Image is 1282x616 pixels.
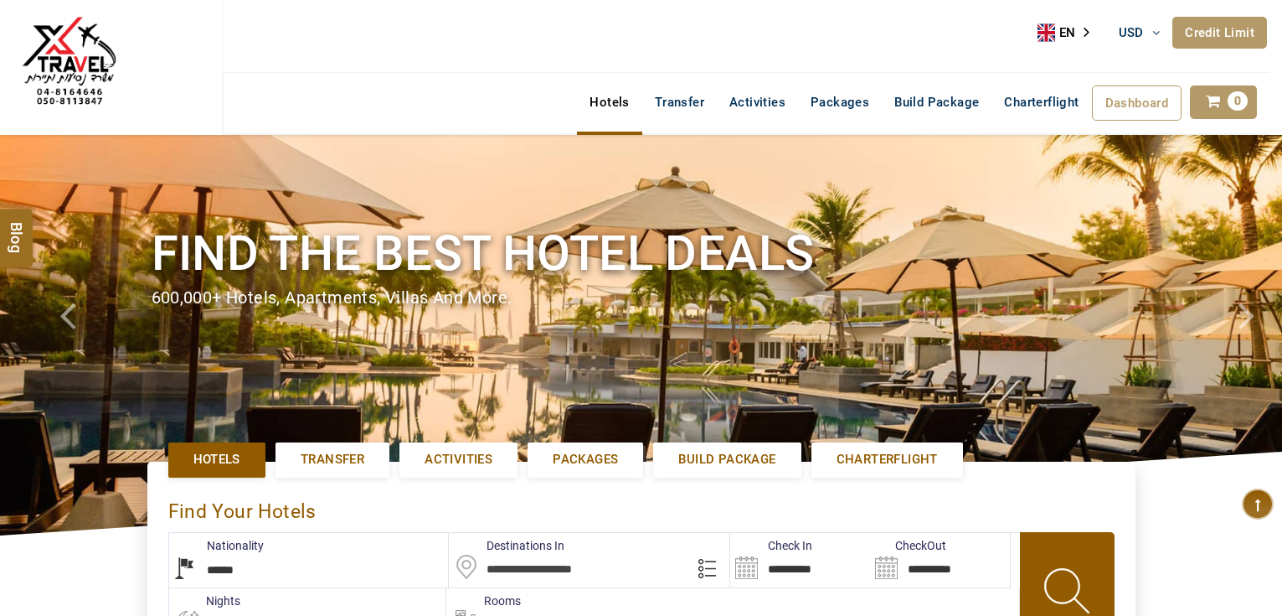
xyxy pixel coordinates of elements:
span: Charterflight [1004,95,1079,110]
span: Charterflight [837,451,938,468]
a: Build Package [653,443,801,477]
span: Hotels [193,451,240,468]
label: Check In [730,537,812,554]
a: Hotels [168,443,265,477]
a: Activities [717,85,798,119]
span: Activities [425,451,492,468]
span: Transfer [301,451,364,468]
a: Hotels [577,85,641,119]
h1: Find the best hotel deals [152,222,1131,285]
a: Activities [399,443,517,477]
label: CheckOut [870,537,946,554]
div: Find Your Hotels [168,483,1115,532]
span: Dashboard [1105,96,1169,111]
a: Charterflight [811,443,963,477]
label: nights [168,593,240,609]
a: Build Package [882,85,991,119]
a: Charterflight [991,85,1091,119]
a: Transfer [275,443,389,477]
span: 0 [1228,91,1248,111]
span: Packages [553,451,618,468]
img: The Royal Line Holidays [13,8,126,121]
span: Build Package [678,451,775,468]
a: Packages [798,85,882,119]
span: USD [1119,25,1144,40]
a: Packages [528,443,643,477]
label: Destinations In [449,537,564,554]
aside: Language selected: English [1037,20,1101,45]
label: Rooms [446,593,521,609]
label: Nationality [169,537,264,554]
div: Language [1037,20,1101,45]
a: Credit Limit [1172,17,1267,49]
div: 600,000+ hotels, apartments, villas and more. [152,286,1131,310]
a: EN [1037,20,1101,45]
a: 0 [1190,85,1257,119]
input: Search [730,533,870,588]
span: Blog [6,221,28,236]
input: Search [870,533,1010,588]
a: Transfer [642,85,717,119]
